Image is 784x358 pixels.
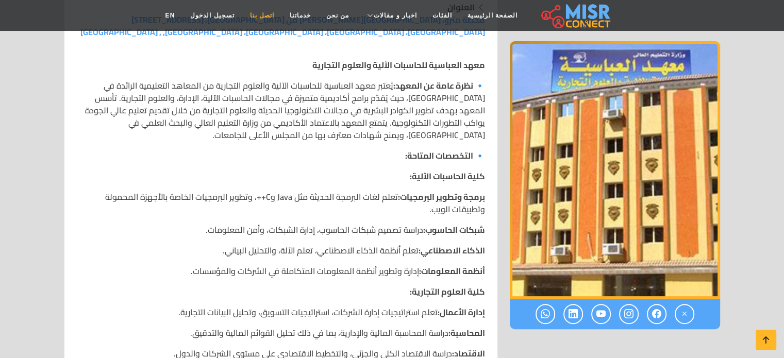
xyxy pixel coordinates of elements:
[282,6,319,25] a: خدماتنا
[77,265,485,277] p: إدارة وتطوير أنظمة المعلومات المتكاملة في الشركات والمؤسسات.
[242,6,282,25] a: اتصل بنا
[541,3,610,28] img: main.misr_connect
[77,224,485,236] p: دراسة تصميم شبكات الحاسوب، إدارة الشبكات، وأمن المعلومات.
[460,6,525,25] a: الصفحة الرئيسية
[438,304,485,320] strong: إدارة الأعمال:
[398,189,485,204] strong: برمجة وتطوير البرمجيات:
[393,78,485,93] strong: 🔹 نظرة عامة عن المعهد:
[405,148,485,163] strong: 🔹 التخصصات المتاحة:
[410,284,485,299] strong: كلية العلوم التجارية:
[374,11,417,20] span: اخبار و مقالات
[182,6,242,25] a: تسجيل الدخول
[510,41,720,299] div: 1 / 1
[77,191,485,215] p: تعلم لغات البرمجة الحديثة مثل Java وC++، وتطوير البرمجيات الخاصة بالأجهزة المحمولة وتطبيقات الويب.
[419,243,485,258] strong: الذكاء الاصطناعي:
[357,6,425,25] a: اخبار و مقالات
[419,263,485,279] strong: أنظمة المعلومات:
[77,327,485,339] p: دراسة المحاسبة المالية والإدارية، بما في ذلك تحليل القوائم المالية والتدقيق.
[158,6,183,25] a: EN
[423,222,485,237] strong: شبكات الحاسوب:
[425,6,460,25] a: الفئات
[77,244,485,257] p: تعلم أنظمة الذكاء الاصطناعي، تعلم الآلة، والتحليل البياني.
[77,79,485,141] p: يُعتبر معهد العباسية للحاسبات الآلية والعلوم التجارية من المعاهد التعليمية الرائدة في [GEOGRAPHIC...
[410,168,485,184] strong: كلية الحاسبات الآلية:
[77,306,485,318] p: تعلم استراتيجيات إدارة الشركات، استراتيجيات التسويق، وتحليل البيانات التجارية.
[448,325,485,340] strong: المحاسبة:
[312,57,485,73] strong: معهد العباسية للحاسبات الآلية والعلوم التجارية
[319,6,357,25] a: من نحن
[510,41,720,299] img: معهد العباسية للحاسبات الآلية والعلوم التجارية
